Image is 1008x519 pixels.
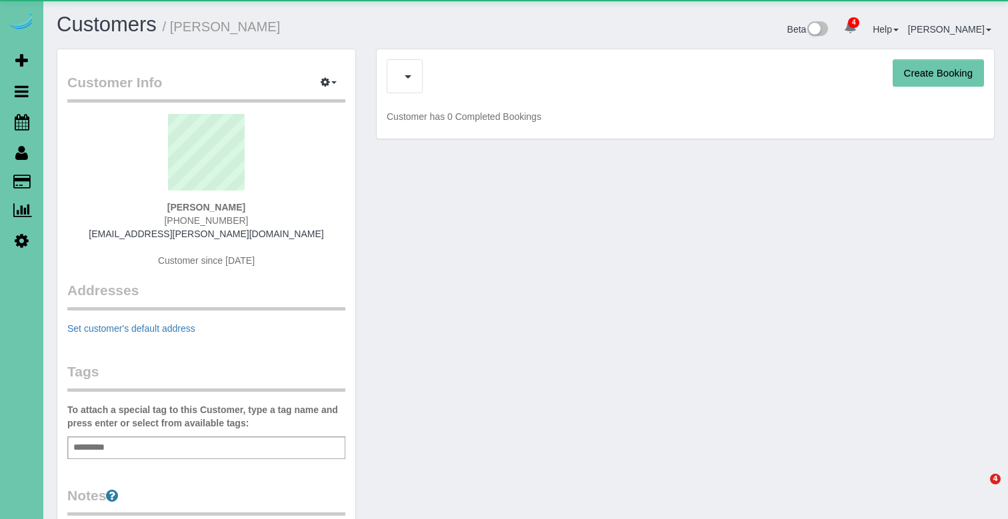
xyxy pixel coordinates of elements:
img: New interface [806,21,828,39]
a: Beta [787,24,829,35]
a: [EMAIL_ADDRESS][PERSON_NAME][DOMAIN_NAME] [89,229,323,239]
label: To attach a special tag to this Customer, type a tag name and press enter or select from availabl... [67,403,345,430]
span: 4 [848,17,859,28]
legend: Notes [67,486,345,516]
span: 4 [990,474,1001,484]
iframe: Intercom live chat [963,474,995,506]
small: / [PERSON_NAME] [163,19,281,34]
img: Automaid Logo [8,13,35,32]
a: Set customer's default address [67,323,195,334]
p: Customer has 0 Completed Bookings [387,110,984,123]
a: Customers [57,13,157,36]
legend: Customer Info [67,73,345,103]
span: [PHONE_NUMBER] [164,215,248,226]
a: Help [873,24,899,35]
strong: [PERSON_NAME] [167,202,245,213]
button: Create Booking [893,59,984,87]
a: [PERSON_NAME] [908,24,991,35]
a: 4 [837,13,863,43]
span: Customer since [DATE] [158,255,255,266]
legend: Tags [67,362,345,392]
